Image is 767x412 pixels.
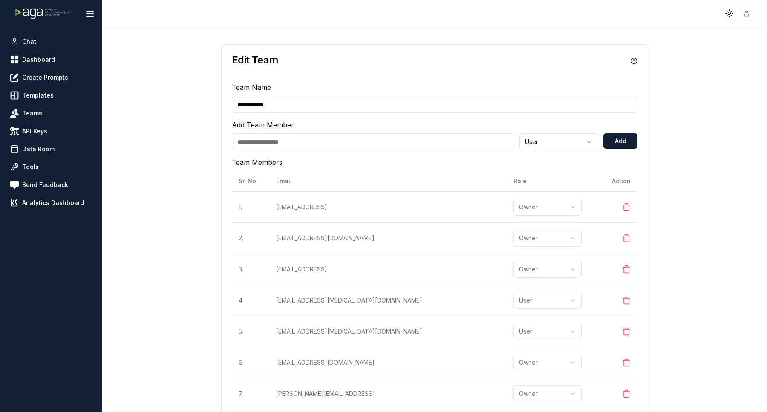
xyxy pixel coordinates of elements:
[232,222,269,254] td: 2 .
[232,347,269,378] td: 6 .
[22,91,54,100] span: Templates
[232,121,294,129] label: Add Team Member
[741,7,753,20] img: placeholder-user.jpg
[232,191,269,222] td: 1 .
[232,83,271,92] label: Team Name
[7,70,95,85] a: Create Prompts
[10,181,19,189] img: feedback
[22,127,47,135] span: API Keys
[7,34,95,49] a: Chat
[232,171,269,191] th: Sr. No.
[22,181,68,189] span: Send Feedback
[7,106,95,121] a: Teams
[7,124,95,139] a: API Keys
[232,285,269,316] td: 4 .
[22,37,36,46] span: Chat
[232,378,269,409] td: 7 .
[269,316,507,347] td: [EMAIL_ADDRESS][MEDICAL_DATA][DOMAIN_NAME]
[269,254,507,285] td: [EMAIL_ADDRESS]
[232,254,269,285] td: 3 .
[507,171,600,191] th: Role
[600,171,637,191] th: Action
[269,347,507,378] td: [EMAIL_ADDRESS][DOMAIN_NAME]
[269,222,507,254] td: [EMAIL_ADDRESS][DOMAIN_NAME]
[7,52,95,67] a: Dashboard
[7,141,95,157] a: Data Room
[22,73,68,82] span: Create Prompts
[22,163,39,171] span: Tools
[7,177,95,193] a: Send Feedback
[7,159,95,175] a: Tools
[269,378,507,409] td: [PERSON_NAME][EMAIL_ADDRESS]
[22,109,42,118] span: Teams
[7,88,95,103] a: Templates
[269,191,507,222] td: [EMAIL_ADDRESS]
[269,285,507,316] td: [EMAIL_ADDRESS][MEDICAL_DATA][DOMAIN_NAME]
[22,145,55,153] span: Data Room
[232,316,269,347] td: 5 .
[269,171,507,191] th: Email
[603,133,637,149] button: Add
[22,55,55,64] span: Dashboard
[7,195,95,210] a: Analytics Dashboard
[232,55,279,65] h3: Edit Team
[232,158,283,167] label: Team Members
[22,199,84,207] span: Analytics Dashboard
